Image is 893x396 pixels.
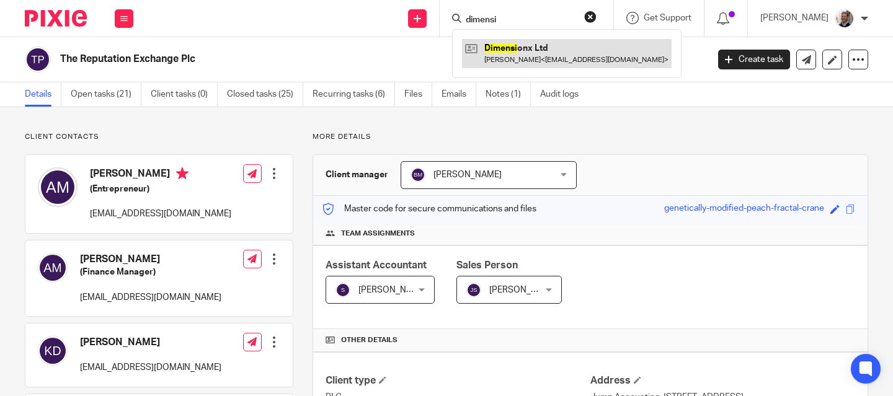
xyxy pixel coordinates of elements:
img: svg%3E [25,46,51,73]
img: svg%3E [411,167,425,182]
img: svg%3E [38,336,68,366]
h5: (Entrepreneur) [90,183,231,195]
h5: (Finance Manager) [80,266,221,278]
img: svg%3E [335,283,350,297]
h4: [PERSON_NAME] [80,253,221,266]
span: [PERSON_NAME] B [358,286,434,294]
img: svg%3E [38,167,78,207]
a: Create task [718,50,790,69]
h4: Client type [326,374,590,387]
h4: [PERSON_NAME] [80,336,221,349]
a: Client tasks (0) [151,82,218,107]
h4: [PERSON_NAME] [90,167,231,183]
h2: The Reputation Exchange Plc [60,53,572,66]
i: Primary [176,167,189,180]
img: svg%3E [38,253,68,283]
a: Emails [442,82,476,107]
a: Details [25,82,61,107]
img: Matt%20Circle.png [835,9,855,29]
span: Other details [341,335,398,345]
h3: Client manager [326,169,388,181]
a: Audit logs [540,82,588,107]
img: svg%3E [466,283,481,297]
p: Master code for secure communications and files [322,203,536,215]
a: Files [404,82,432,107]
p: [EMAIL_ADDRESS][DOMAIN_NAME] [80,291,221,304]
h4: Address [590,374,855,387]
span: [PERSON_NAME] [433,170,502,179]
button: Clear [584,11,597,23]
img: Pixie [25,10,87,27]
a: Recurring tasks (6) [313,82,395,107]
a: Open tasks (21) [71,82,141,107]
input: Search [464,15,576,26]
p: More details [313,132,868,142]
p: [PERSON_NAME] [760,12,829,24]
span: Team assignments [341,229,415,239]
a: Notes (1) [486,82,531,107]
span: Assistant Accountant [326,260,427,270]
p: [EMAIL_ADDRESS][DOMAIN_NAME] [80,361,221,374]
p: [EMAIL_ADDRESS][DOMAIN_NAME] [90,208,231,220]
a: Closed tasks (25) [227,82,303,107]
span: Sales Person [456,260,518,270]
span: Get Support [644,14,691,22]
span: [PERSON_NAME] [489,286,558,294]
p: Client contacts [25,132,293,142]
div: genetically-modified-peach-fractal-crane [664,202,824,216]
